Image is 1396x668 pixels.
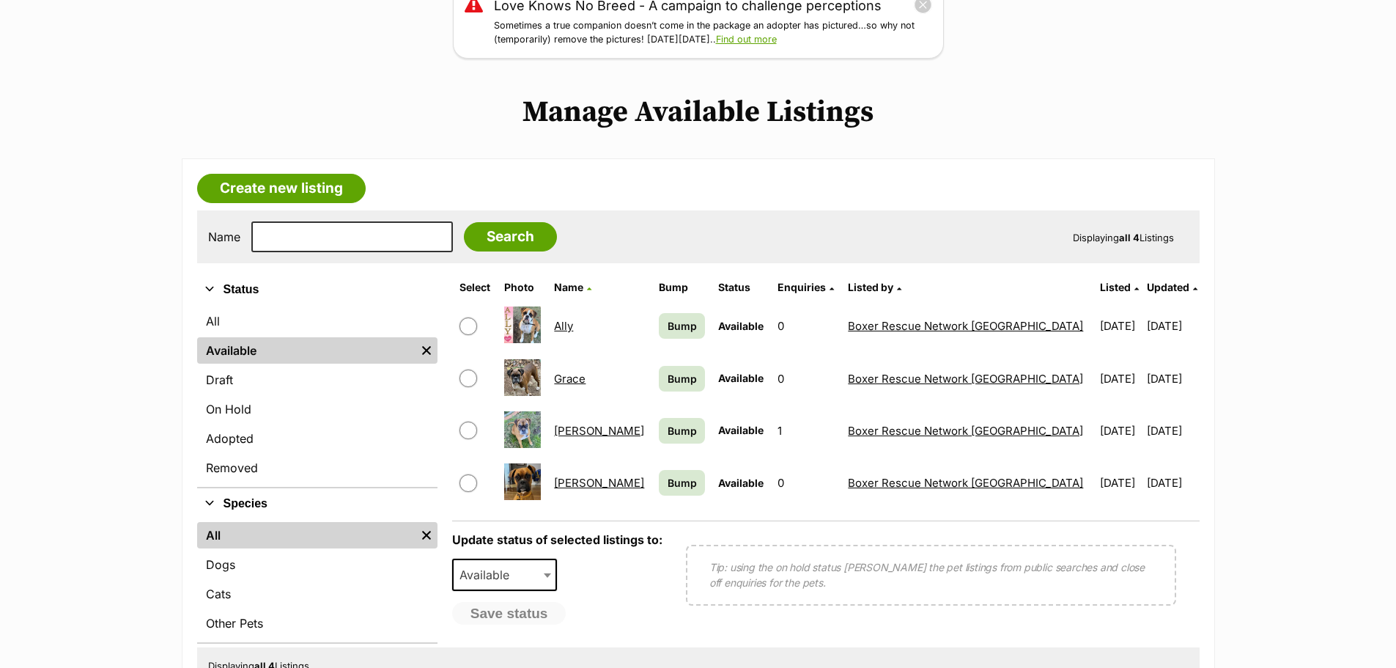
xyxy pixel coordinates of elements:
a: [PERSON_NAME] [554,424,644,438]
a: Updated [1147,281,1197,293]
a: Boxer Rescue Network [GEOGRAPHIC_DATA] [848,319,1083,333]
td: [DATE] [1147,353,1198,404]
span: Listed [1100,281,1131,293]
p: Sometimes a true companion doesn’t come in the package an adopter has pictured…so why not (tempor... [494,19,932,47]
button: Status [197,280,437,299]
th: Select [454,276,497,299]
span: Displaying Listings [1073,232,1174,243]
a: Listed [1100,281,1139,293]
a: Bump [659,470,705,496]
a: All [197,522,416,548]
td: 0 [772,458,841,508]
a: Bump [659,366,705,392]
button: Save status [452,602,566,625]
td: [DATE] [1094,458,1145,508]
label: Update status of selected listings to: [452,532,662,547]
a: Adopted [197,425,437,452]
a: Boxer Rescue Network [GEOGRAPHIC_DATA] [848,372,1083,386]
a: All [197,308,437,334]
span: Name [554,281,583,293]
span: Bump [668,423,697,438]
span: Available [718,424,764,436]
a: Create new listing [197,174,366,203]
strong: all 4 [1119,232,1140,243]
th: Status [712,276,770,299]
span: Bump [668,371,697,386]
a: Bump [659,418,705,444]
a: Remove filter [416,337,437,364]
span: Bump [668,475,697,491]
td: [DATE] [1094,353,1145,404]
div: Status [197,305,437,487]
a: Boxer Rescue Network [GEOGRAPHIC_DATA] [848,476,1083,490]
span: Available [454,565,524,585]
td: 1 [772,405,841,456]
a: [PERSON_NAME] [554,476,644,490]
td: [DATE] [1147,405,1198,456]
a: Draft [197,367,437,393]
span: Listed by [848,281,893,293]
input: Search [464,222,557,252]
td: 0 [772,353,841,404]
a: Remove filter [416,522,437,548]
span: translation missing: en.admin.listings.index.attributes.enquiries [778,281,826,293]
a: Available [197,337,416,364]
a: Find out more [716,34,777,45]
p: Tip: using the on hold status [PERSON_NAME] the pet listings from public searches and close off e... [709,559,1153,590]
span: Available [718,477,764,489]
a: Removed [197,455,437,481]
label: Name [208,230,240,243]
div: Species [197,519,437,642]
a: Ally [554,319,573,333]
td: [DATE] [1147,301,1198,351]
span: Updated [1147,281,1189,293]
td: 0 [772,301,841,351]
a: Other Pets [197,610,437,636]
td: [DATE] [1147,458,1198,508]
a: Listed by [848,281,901,293]
span: Available [452,559,558,591]
a: Cats [197,581,437,607]
span: Available [718,372,764,384]
a: Grace [554,372,586,386]
a: Enquiries [778,281,834,293]
a: Name [554,281,591,293]
a: Bump [659,313,705,339]
td: [DATE] [1094,405,1145,456]
a: Dogs [197,551,437,578]
td: [DATE] [1094,301,1145,351]
button: Species [197,494,437,513]
a: On Hold [197,396,437,422]
th: Bump [653,276,711,299]
th: Photo [498,276,547,299]
a: Boxer Rescue Network [GEOGRAPHIC_DATA] [848,424,1083,438]
span: Available [718,320,764,332]
span: Bump [668,318,697,334]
